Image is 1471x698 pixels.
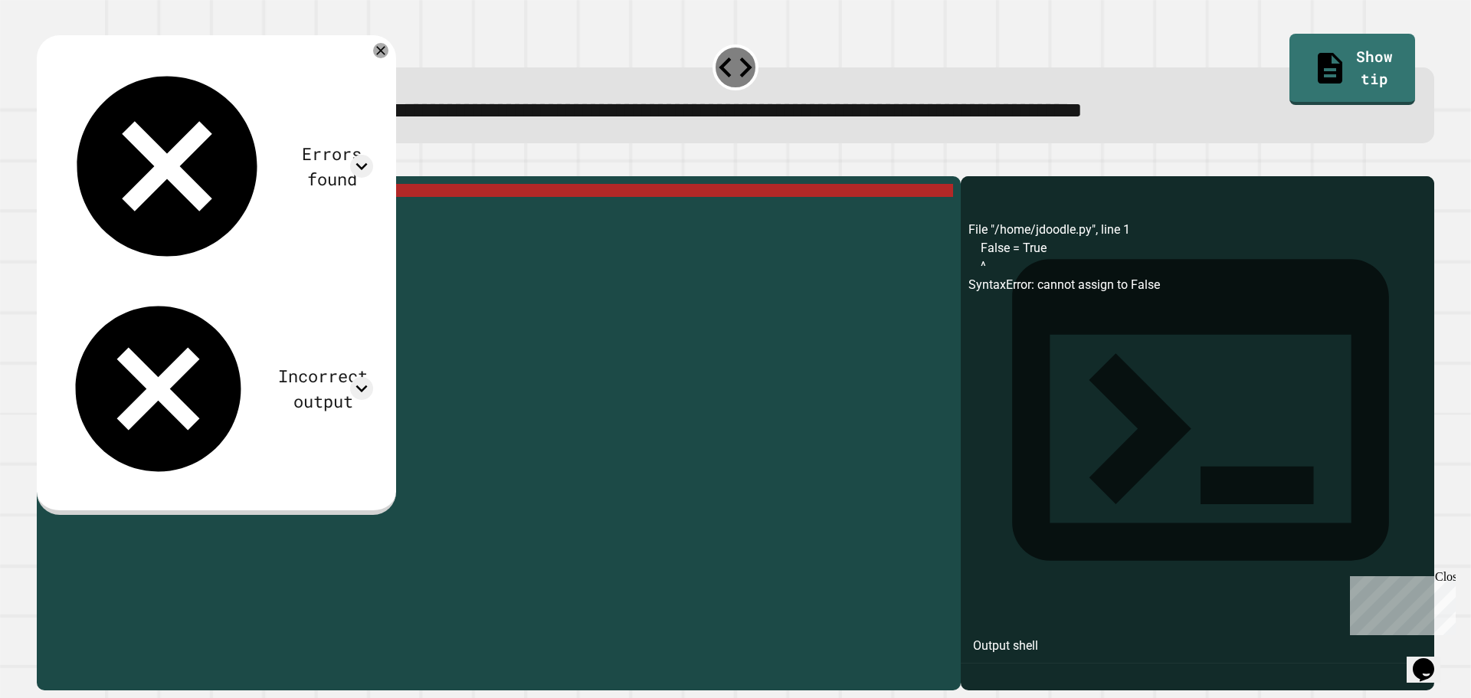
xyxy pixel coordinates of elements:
iframe: chat widget [1407,637,1456,683]
iframe: chat widget [1344,570,1456,635]
div: File "/home/jdoodle.py", line 1 False = True ^ SyntaxError: cannot assign to False [968,221,1427,690]
div: Errors found [291,141,373,192]
div: Chat with us now!Close [6,6,106,97]
a: Show tip [1289,34,1414,104]
div: Incorrect output [273,363,373,414]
